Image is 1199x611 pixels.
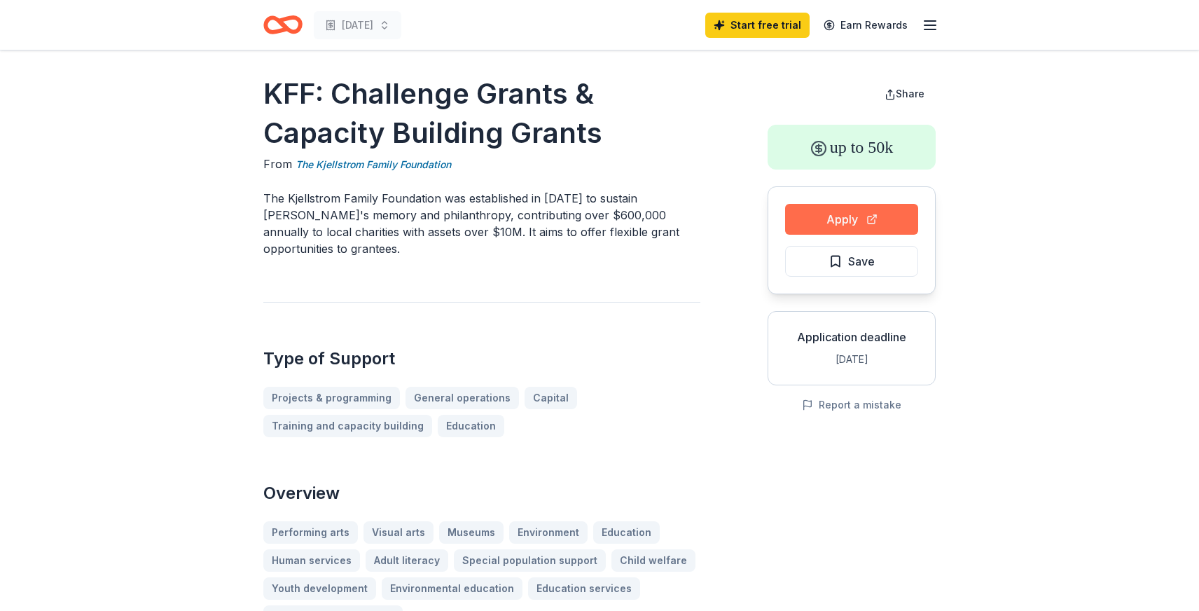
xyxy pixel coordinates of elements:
[263,482,700,504] h2: Overview
[406,387,519,409] a: General operations
[263,190,700,257] p: The Kjellstrom Family Foundation was established in [DATE] to sustain [PERSON_NAME]'s memory and ...
[815,13,916,38] a: Earn Rewards
[848,252,875,270] span: Save
[296,156,451,173] a: The Kjellstrom Family Foundation
[314,11,401,39] button: [DATE]
[263,74,700,153] h1: KFF: Challenge Grants & Capacity Building Grants
[525,387,577,409] a: Capital
[785,246,918,277] button: Save
[779,329,924,345] div: Application deadline
[802,397,901,413] button: Report a mistake
[342,17,373,34] span: [DATE]
[263,8,303,41] a: Home
[873,80,936,108] button: Share
[263,415,432,437] a: Training and capacity building
[705,13,810,38] a: Start free trial
[768,125,936,170] div: up to 50k
[263,387,400,409] a: Projects & programming
[779,351,924,368] div: [DATE]
[896,88,924,99] span: Share
[263,348,700,370] h2: Type of Support
[438,415,504,437] a: Education
[785,204,918,235] button: Apply
[263,156,700,173] div: From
